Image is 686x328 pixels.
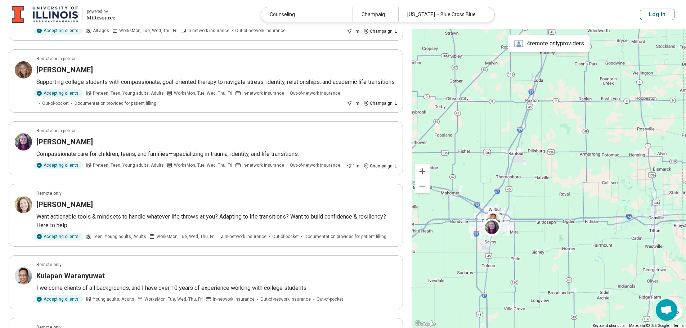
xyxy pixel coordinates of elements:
[656,299,677,321] div: Open chat
[640,9,674,20] button: Log In
[33,161,83,169] div: Accepting clients
[174,90,232,96] span: Works Mon, Tue, Wed, Thu, Fri
[33,89,83,97] div: Accepting clients
[261,7,353,22] div: Counseling
[33,295,83,303] div: Accepting clients
[36,150,397,158] p: Compassionate care for children, teens, and families—specializing in trauma, identity, and life t...
[93,162,164,169] span: Preteen, Teen, Young adults, Adults
[36,190,62,197] p: Remote only
[93,90,164,96] span: Preteen, Teen, Young adults, Adults
[12,6,78,23] img: University of Illinois at Urbana-Champaign
[36,212,397,230] p: Want actionable tools & mindsets to handle whatever life throws at you? Adapting to life transiti...
[225,233,266,240] span: In-network insurance
[213,296,255,302] span: In-network insurance
[36,127,77,134] p: Remote or In-person
[363,163,397,169] div: Champaign , IL
[415,179,430,193] button: Zoom out
[36,261,62,268] p: Remote only
[93,296,134,302] span: Young adults, Adults
[36,271,105,281] h3: Kulapan Waranyuwat
[363,100,397,107] div: Champaign , IL
[36,284,397,292] p: I welcome clients of all backgrounds, and I have over 10 years of experience working with college...
[36,78,397,86] p: Supporting college students with compassionate, goal-oriented therapy to navigate stress, identit...
[119,27,178,34] span: Works Mon, Tue, Wed, Thu, Fri
[346,28,360,35] div: 1 mi
[629,324,669,328] span: Map data ©2025 Google
[305,233,386,240] span: Documentation provided for patient filling
[242,90,284,96] span: In-network insurance
[242,162,284,169] span: In-network insurance
[353,7,398,22] div: Champaign, [GEOGRAPHIC_DATA]
[235,27,286,34] span: Out-of-network insurance
[12,6,115,23] a: University of Illinois at Urbana-Champaignpowered by
[33,233,83,241] div: Accepting clients
[415,164,430,179] button: Zoom in
[508,35,590,52] div: 4 remote only providers
[346,100,360,107] div: 1 mi
[290,90,340,96] span: Out-of-network insurance
[272,233,299,240] span: Out-of-pocket
[87,8,115,15] div: powered by
[398,7,490,22] div: [US_STATE] – Blue Cross Blue Shield
[317,296,343,302] span: Out-of-pocket
[174,162,232,169] span: Works Mon, Tue, Wed, Thu, Fri
[33,27,83,35] div: Accepting clients
[36,65,93,75] h3: [PERSON_NAME]
[36,137,93,147] h3: [PERSON_NAME]
[673,324,684,328] a: Terms (opens in new tab)
[36,199,93,210] h3: [PERSON_NAME]
[290,162,340,169] span: Out-of-network insurance
[144,296,203,302] span: Works Mon, Tue, Wed, Thu, Fri
[93,233,146,240] span: Teen, Young adults, Adults
[93,27,109,34] span: All ages
[260,296,311,302] span: Out-of-network insurance
[75,100,156,107] span: Documentation provided for patient filling
[156,233,215,240] span: Works Mon, Tue, Wed, Thu, Fri
[363,28,397,35] div: Champaign , IL
[346,163,360,169] div: 1 mi
[36,55,77,62] p: Remote or In-person
[188,27,229,34] span: In-network insurance
[42,100,69,107] span: Out-of-pocket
